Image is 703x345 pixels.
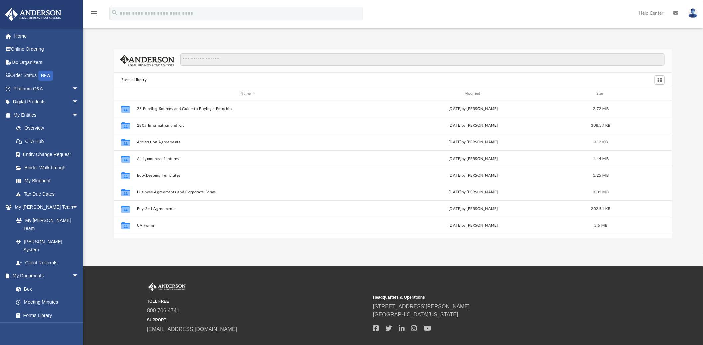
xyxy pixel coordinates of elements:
[72,269,85,283] span: arrow_drop_down
[655,75,665,85] button: Switch to Grid View
[180,53,665,66] input: Search files and folders
[593,174,609,177] span: 1.25 MB
[111,9,118,16] i: search
[9,161,89,174] a: Binder Walkthrough
[117,91,134,97] div: id
[137,107,359,111] button: 25 Funding Sources and Guide to Buying a Franchise
[9,148,89,161] a: Entity Change Request
[137,140,359,144] button: Arbitration Agreements
[9,282,82,296] a: Box
[90,9,98,17] i: menu
[9,135,89,148] a: CTA Hub
[137,91,359,97] div: Name
[147,283,187,292] img: Anderson Advisors Platinum Portal
[147,326,237,332] a: [EMAIL_ADDRESS][DOMAIN_NAME]
[617,91,663,97] div: id
[362,91,585,97] div: Modified
[5,95,89,109] a: Digital Productsarrow_drop_down
[373,304,470,309] a: [STREET_ADDRESS][PERSON_NAME]
[688,8,698,18] img: User Pic
[9,187,89,201] a: Tax Due Dates
[114,100,672,238] div: grid
[362,139,585,145] div: [DATE] by [PERSON_NAME]
[137,123,359,128] button: 280a Information and Kit
[137,223,359,228] button: CA Forms
[593,157,609,161] span: 1.44 MB
[362,223,585,229] div: [DATE] by [PERSON_NAME]
[137,207,359,211] button: Buy-Sell Agreements
[137,157,359,161] button: Assignments of Interest
[147,298,368,304] small: TOLL FREE
[5,108,89,122] a: My Entitiesarrow_drop_down
[147,308,180,313] a: 800.706.4741
[362,106,585,112] div: [DATE] by [PERSON_NAME]
[594,140,608,144] span: 332 KB
[72,201,85,214] span: arrow_drop_down
[9,174,85,188] a: My Blueprint
[72,95,85,109] span: arrow_drop_down
[9,296,85,309] a: Meeting Minutes
[72,82,85,96] span: arrow_drop_down
[9,322,85,335] a: Notarize
[38,71,53,81] div: NEW
[5,56,89,69] a: Tax Organizers
[9,122,89,135] a: Overview
[9,256,85,269] a: Client Referrals
[362,123,585,129] div: [DATE] by [PERSON_NAME]
[591,207,611,211] span: 202.51 KB
[591,124,611,127] span: 308.57 KB
[137,190,359,194] button: Business Agreements and Corporate Forms
[9,214,82,235] a: My [PERSON_NAME] Team
[137,173,359,178] button: Bookkeeping Templates
[593,190,609,194] span: 3.01 MB
[90,13,98,17] a: menu
[5,43,89,56] a: Online Ordering
[9,235,85,256] a: [PERSON_NAME] System
[362,189,585,195] div: [DATE] by [PERSON_NAME]
[594,224,608,227] span: 5.6 MB
[5,29,89,43] a: Home
[362,206,585,212] div: [DATE] by [PERSON_NAME]
[373,294,595,300] small: Headquarters & Operations
[5,269,85,283] a: My Documentsarrow_drop_down
[3,8,63,21] img: Anderson Advisors Platinum Portal
[72,108,85,122] span: arrow_drop_down
[373,312,458,317] a: [GEOGRAPHIC_DATA][US_STATE]
[5,82,89,95] a: Platinum Q&Aarrow_drop_down
[362,156,585,162] div: [DATE] by [PERSON_NAME]
[588,91,614,97] div: Size
[5,201,85,214] a: My [PERSON_NAME] Teamarrow_drop_down
[593,107,609,111] span: 2.72 MB
[5,69,89,83] a: Order StatusNEW
[362,173,585,179] div: [DATE] by [PERSON_NAME]
[147,317,368,323] small: SUPPORT
[121,77,147,83] button: Forms Library
[9,309,82,322] a: Forms Library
